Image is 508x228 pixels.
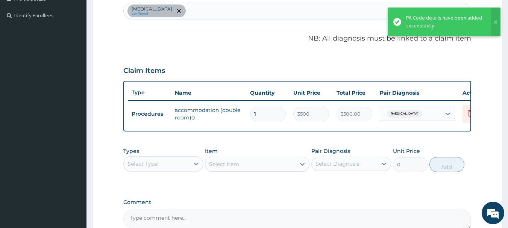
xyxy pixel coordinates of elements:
img: d_794563401_company_1708531726252_794563401 [14,38,30,56]
label: Unit Price [393,147,420,155]
small: confirmed [132,12,172,16]
th: Quantity [246,85,290,100]
div: Chat with us now [39,42,126,52]
th: Total Price [333,85,376,100]
span: remove selection option [176,8,182,14]
th: Type [128,86,171,100]
div: Minimize live chat window [123,4,141,22]
label: Pair Diagnosis [311,147,350,155]
div: Select Diagnosis [315,160,359,168]
label: Comment [123,199,472,205]
td: Procedures [128,107,171,121]
label: Types [123,148,139,154]
th: Unit Price [290,85,333,100]
th: Name [171,85,246,100]
span: We're online! [44,67,104,143]
label: Item [205,147,218,155]
th: Actions [459,85,496,100]
span: [MEDICAL_DATA] [387,110,422,118]
th: Pair Diagnosis [376,85,459,100]
p: [MEDICAL_DATA] [132,6,172,12]
td: accommodation (double room)0 [171,103,246,125]
button: Add [429,157,464,172]
p: NB: All diagnosis must be linked to a claim item [123,34,472,44]
h3: Claim Items [123,67,165,75]
div: Select Type [127,160,158,168]
textarea: Type your message and hit 'Enter' [4,150,143,176]
div: PA Code details have been added successfully [406,14,484,30]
